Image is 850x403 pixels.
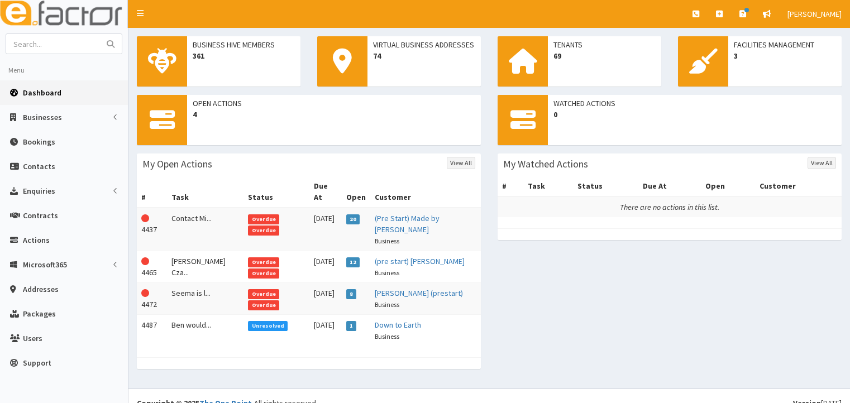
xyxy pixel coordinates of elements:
[167,176,243,208] th: Task
[248,257,279,267] span: Overdue
[787,9,842,19] span: [PERSON_NAME]
[638,176,701,196] th: Due At
[248,268,279,279] span: Overdue
[734,39,836,50] span: Facilities Management
[808,157,836,169] a: View All
[553,109,836,120] span: 0
[309,208,341,251] td: [DATE]
[167,315,243,347] td: Ben would...
[243,176,309,208] th: Status
[248,321,288,331] span: Unresolved
[248,289,279,299] span: Overdue
[346,257,360,267] span: 12
[23,161,55,171] span: Contacts
[167,208,243,251] td: Contact Mi...
[553,39,656,50] span: Tenants
[193,98,475,109] span: Open Actions
[447,157,475,169] a: View All
[23,210,58,220] span: Contracts
[523,176,574,196] th: Task
[373,39,475,50] span: Virtual Business Addresses
[373,50,475,61] span: 74
[375,213,440,234] a: (Pre Start) Made by [PERSON_NAME]
[23,309,56,319] span: Packages
[342,176,370,208] th: Open
[193,50,295,61] span: 361
[23,186,55,196] span: Enquiries
[734,50,836,61] span: 3
[498,176,523,196] th: #
[503,159,588,169] h3: My Watched Actions
[23,112,62,122] span: Businesses
[137,208,167,251] td: 4437
[141,214,149,222] i: This Action is overdue!
[23,88,61,98] span: Dashboard
[375,256,465,266] a: (pre start) [PERSON_NAME]
[23,333,42,343] span: Users
[23,137,55,147] span: Bookings
[375,288,463,298] a: [PERSON_NAME] (prestart)
[346,321,357,331] span: 1
[141,289,149,297] i: This Action is overdue!
[137,315,167,347] td: 4487
[167,251,243,283] td: [PERSON_NAME] Cza...
[6,34,100,54] input: Search...
[309,251,341,283] td: [DATE]
[23,260,67,270] span: Microsoft365
[755,176,842,196] th: Customer
[553,98,836,109] span: Watched Actions
[193,109,475,120] span: 4
[375,320,421,330] a: Down to Earth
[23,235,50,245] span: Actions
[309,315,341,347] td: [DATE]
[370,176,481,208] th: Customer
[23,284,59,294] span: Addresses
[573,176,638,196] th: Status
[701,176,755,196] th: Open
[375,332,399,340] small: Business
[137,251,167,283] td: 4465
[142,159,212,169] h3: My Open Actions
[553,50,656,61] span: 69
[375,300,399,309] small: Business
[141,257,149,265] i: This Action is overdue!
[346,289,357,299] span: 8
[137,176,167,208] th: #
[248,300,279,310] span: Overdue
[248,226,279,236] span: Overdue
[193,39,295,50] span: Business Hive Members
[620,202,719,212] i: There are no actions in this list.
[309,283,341,315] td: [DATE]
[23,358,51,368] span: Support
[375,237,399,245] small: Business
[167,283,243,315] td: Seema is l...
[137,283,167,315] td: 4472
[309,176,341,208] th: Due At
[375,268,399,277] small: Business
[248,214,279,224] span: Overdue
[346,214,360,224] span: 20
